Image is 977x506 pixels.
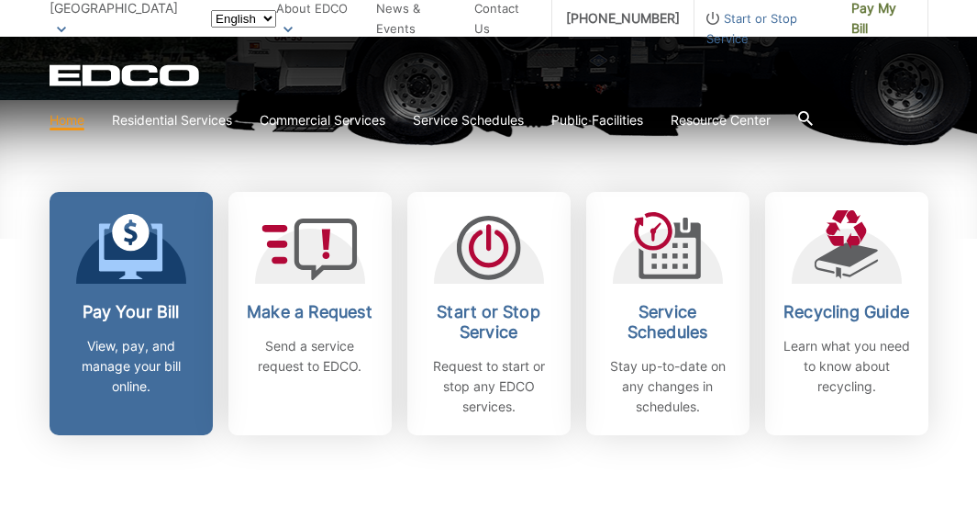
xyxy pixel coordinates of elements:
[260,110,385,130] a: Commercial Services
[600,302,736,343] h2: Service Schedules
[50,64,202,86] a: EDCD logo. Return to the homepage.
[50,192,213,435] a: Pay Your Bill View, pay, and manage your bill online.
[551,110,643,130] a: Public Facilities
[228,192,392,435] a: Make a Request Send a service request to EDCO.
[63,302,199,322] h2: Pay Your Bill
[779,336,915,397] p: Learn what you need to know about recycling.
[671,110,771,130] a: Resource Center
[779,302,915,322] h2: Recycling Guide
[50,110,84,130] a: Home
[63,336,199,397] p: View, pay, and manage your bill online.
[112,110,232,130] a: Residential Services
[600,356,736,417] p: Stay up-to-date on any changes in schedules.
[421,356,557,417] p: Request to start or stop any EDCO services.
[413,110,524,130] a: Service Schedules
[586,192,749,435] a: Service Schedules Stay up-to-date on any changes in schedules.
[765,192,928,435] a: Recycling Guide Learn what you need to know about recycling.
[242,302,378,322] h2: Make a Request
[421,302,557,343] h2: Start or Stop Service
[242,336,378,377] p: Send a service request to EDCO.
[211,10,276,28] select: Select a language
